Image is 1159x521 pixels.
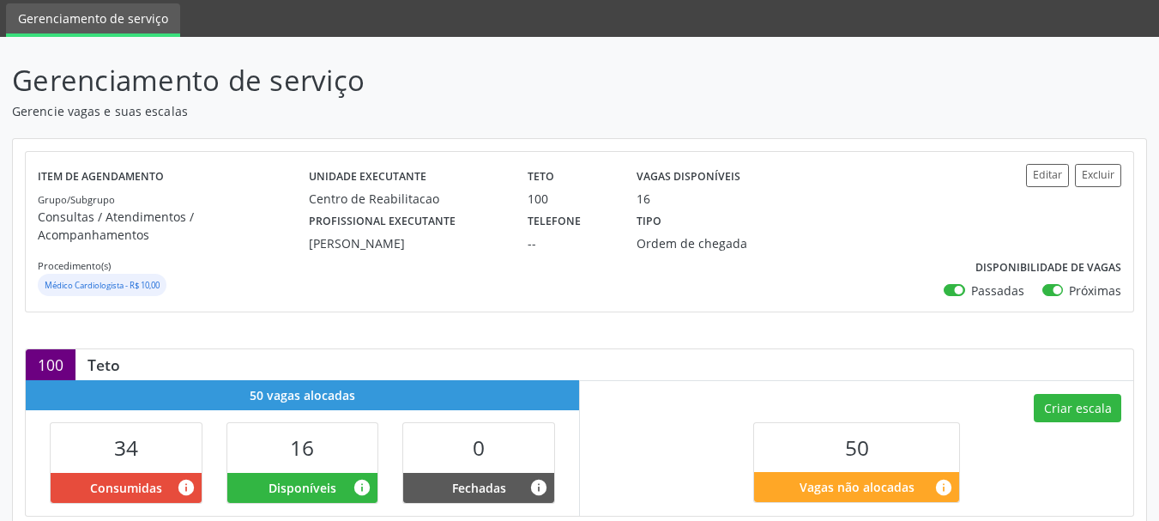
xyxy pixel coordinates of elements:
span: 16 [290,433,314,462]
span: Fechadas [452,479,506,497]
label: Tipo [637,208,661,234]
span: Disponíveis [269,479,336,497]
div: Ordem de chegada [637,234,776,252]
i: Vagas alocadas e sem marcações associadas [353,478,371,497]
label: Disponibilidade de vagas [975,255,1121,282]
span: Vagas não alocadas [800,478,915,496]
div: 50 vagas alocadas [26,380,579,410]
i: Quantidade de vagas restantes do teto de vagas [934,478,953,497]
label: Teto [528,164,554,191]
label: Vagas disponíveis [637,164,740,191]
button: Criar escala [1034,394,1121,423]
span: 34 [114,433,138,462]
span: Consumidas [90,479,162,497]
a: Gerenciamento de serviço [6,3,180,37]
small: Médico Cardiologista - R$ 10,00 [45,280,160,291]
span: 50 [845,433,869,462]
p: Consultas / Atendimentos / Acompanhamentos [38,208,309,244]
div: Teto [75,355,132,374]
div: Centro de Reabilitacao [309,190,504,208]
small: Grupo/Subgrupo [38,193,115,206]
small: Procedimento(s) [38,259,111,272]
button: Editar [1026,164,1069,187]
div: [PERSON_NAME] [309,234,504,252]
span: 0 [473,433,485,462]
div: 100 [26,349,75,380]
div: -- [528,234,613,252]
div: 100 [528,190,613,208]
label: Unidade executante [309,164,426,191]
button: Excluir [1075,164,1121,187]
label: Profissional executante [309,208,456,234]
p: Gerenciamento de serviço [12,59,806,102]
label: Próximas [1069,282,1121,300]
div: 16 [637,190,650,208]
label: Telefone [528,208,581,234]
label: Passadas [971,282,1024,300]
i: Vagas alocadas que possuem marcações associadas [177,478,196,497]
label: Item de agendamento [38,164,164,191]
i: Vagas alocadas e sem marcações associadas que tiveram sua disponibilidade fechada [529,478,548,497]
p: Gerencie vagas e suas escalas [12,102,806,120]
